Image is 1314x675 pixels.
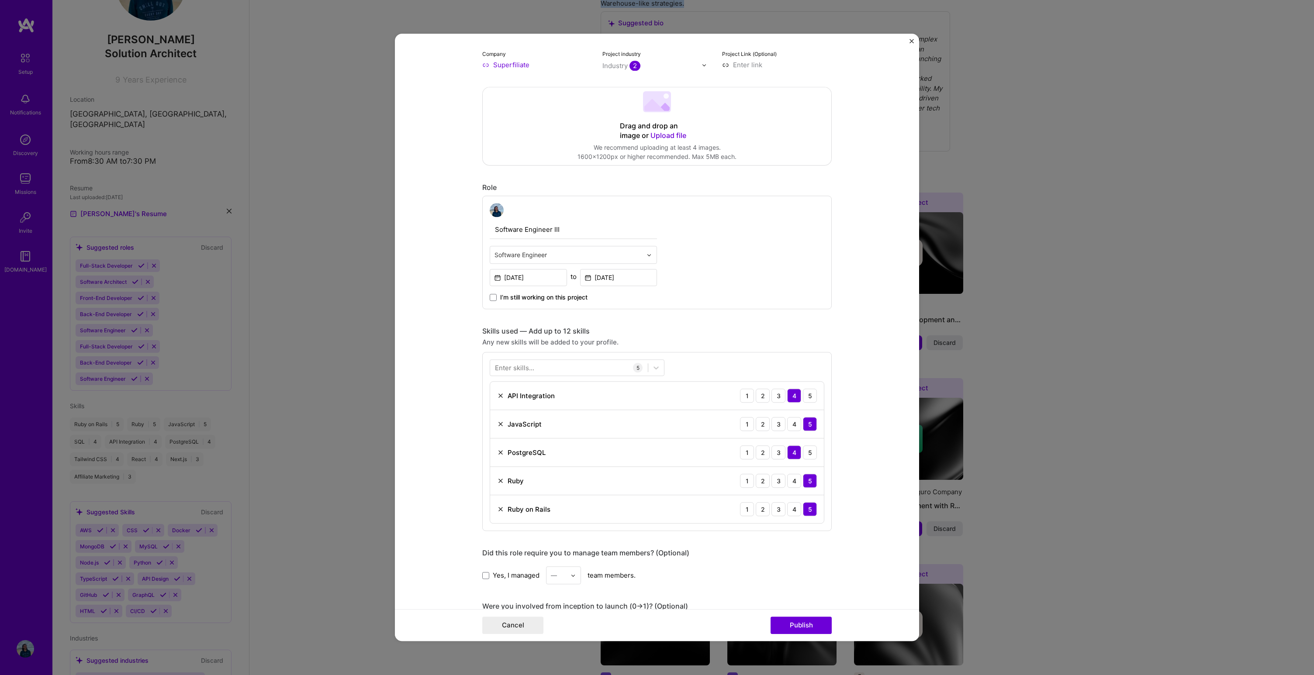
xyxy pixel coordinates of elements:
div: 1 [740,417,754,431]
div: 5 [803,474,817,488]
div: Ruby [508,476,524,486]
div: 4 [787,502,801,516]
div: 1 [740,474,754,488]
div: 3 [771,474,785,488]
img: drop icon [702,62,707,68]
div: 2 [756,417,770,431]
div: 4 [787,417,801,431]
div: 5 [803,417,817,431]
img: Remove [497,506,504,513]
span: Upload file [650,131,686,140]
img: Remove [497,392,504,399]
div: Role [482,183,832,192]
span: Yes, I managed [493,571,539,580]
img: drop icon [571,573,576,578]
div: 3 [771,389,785,403]
span: 2 [629,61,640,71]
div: 1600x1200px or higher recommended. Max 5MB each. [577,152,737,161]
button: Cancel [482,617,543,634]
div: 3 [771,502,785,516]
div: Were you involved from inception to launch (0 -> 1)? (Optional) [482,602,832,611]
div: Skills used — Add up to 12 skills [482,327,832,336]
div: to [571,272,577,281]
div: Drag and drop an image or [620,121,694,141]
div: Ruby on Rails [508,505,550,514]
div: Drag and drop an image or Upload fileWe recommend uploading at least 4 images.1600x1200px or high... [482,87,832,165]
div: team members. [482,566,832,584]
div: 3 [771,445,785,459]
div: 4 [787,389,801,403]
div: We recommend uploading at least 4 images. [577,143,737,152]
div: 5 [803,445,817,459]
img: Remove [497,477,504,484]
button: Close [909,39,914,48]
div: 1 [740,445,754,459]
label: Company [482,51,506,57]
div: Any new skills will be added to your profile. [482,337,832,347]
div: 5 [803,502,817,516]
div: 4 [787,474,801,488]
input: Role Name [490,220,657,239]
div: 4 [787,445,801,459]
div: 5 [803,389,817,403]
img: Remove [497,449,504,456]
label: Project industry [602,51,641,57]
div: JavaScript [508,420,542,429]
input: Enter name or website [482,60,592,69]
div: Industry [602,61,640,70]
input: Enter link [722,60,832,69]
div: — [551,571,557,580]
div: 3 [771,417,785,431]
input: Date [490,269,567,286]
div: 2 [756,389,770,403]
button: Publish [771,617,832,634]
div: Did this role require you to manage team members? (Optional) [482,548,832,558]
label: Project Link (Optional) [722,51,777,57]
div: 2 [756,474,770,488]
div: 2 [756,445,770,459]
span: I’m still working on this project [500,293,588,302]
div: Enter skills... [495,363,534,372]
div: 2 [756,502,770,516]
img: drop icon [647,252,652,258]
div: 1 [740,502,754,516]
div: 5 [633,363,643,372]
input: Date [580,269,657,286]
div: PostgreSQL [508,448,546,457]
img: Remove [497,420,504,427]
div: 1 [740,389,754,403]
div: API Integration [508,391,555,400]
